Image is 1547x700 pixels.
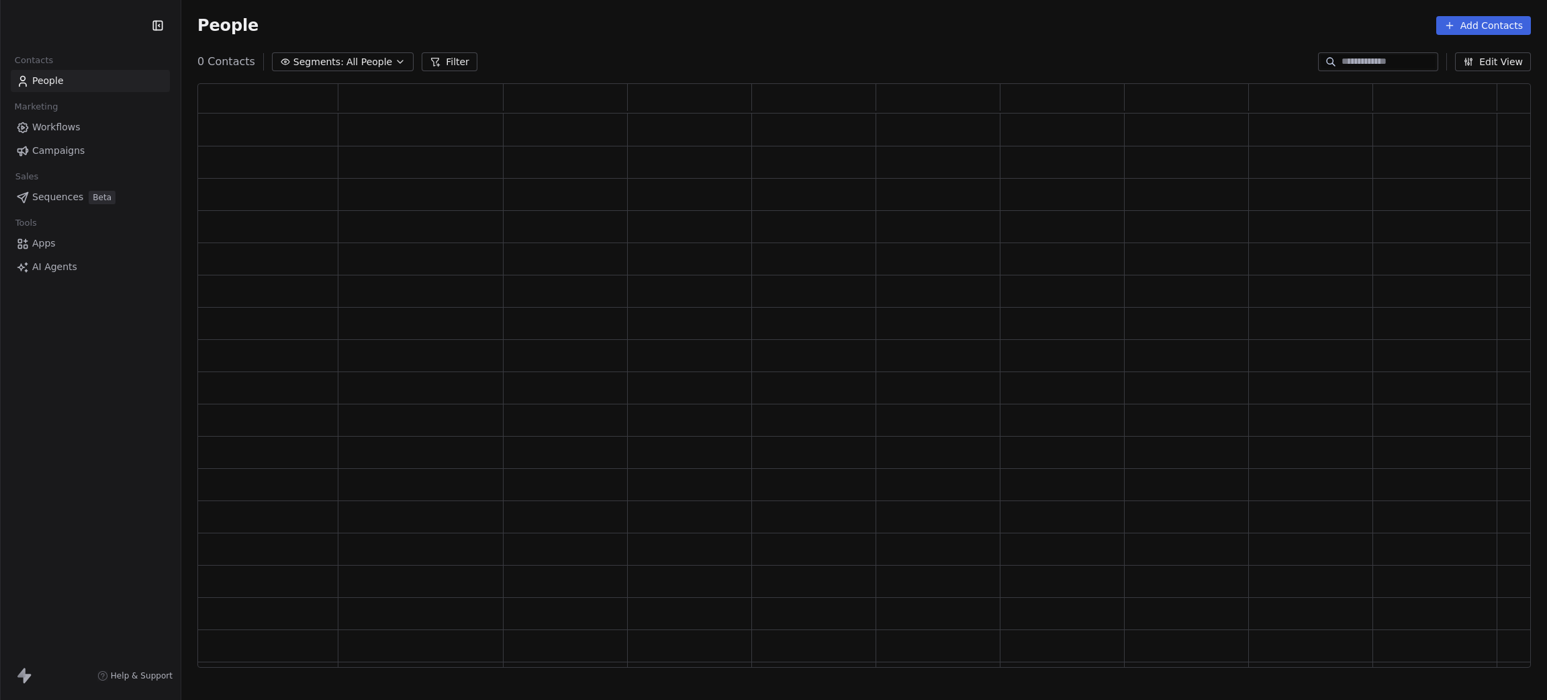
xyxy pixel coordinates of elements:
[11,186,170,208] a: SequencesBeta
[32,120,81,134] span: Workflows
[11,140,170,162] a: Campaigns
[1436,16,1531,35] button: Add Contacts
[32,236,56,251] span: Apps
[293,55,344,69] span: Segments:
[32,144,85,158] span: Campaigns
[11,256,170,278] a: AI Agents
[9,50,59,71] span: Contacts
[32,190,83,204] span: Sequences
[1455,52,1531,71] button: Edit View
[9,213,42,233] span: Tools
[111,670,173,681] span: Help & Support
[97,670,173,681] a: Help & Support
[11,116,170,138] a: Workflows
[346,55,392,69] span: All People
[89,191,115,204] span: Beta
[32,260,77,274] span: AI Agents
[197,15,259,36] span: People
[11,232,170,255] a: Apps
[11,70,170,92] a: People
[32,74,64,88] span: People
[9,97,64,117] span: Marketing
[9,167,44,187] span: Sales
[197,54,255,70] span: 0 Contacts
[422,52,477,71] button: Filter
